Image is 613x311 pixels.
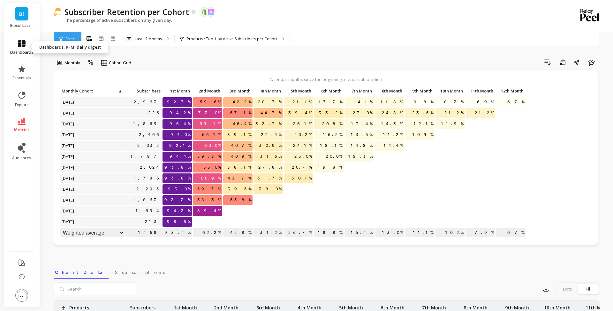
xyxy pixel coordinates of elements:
[135,36,162,42] p: Last 12 Months
[163,86,192,95] p: 1st Month
[198,119,222,129] span: 69.1%
[443,108,465,118] span: 21.2%
[317,97,344,107] span: 17.7%
[544,301,571,311] p: 10th Month
[443,97,465,107] span: 8.3%
[229,195,253,205] span: 55.8%
[285,88,311,93] span: 5th Month
[284,86,314,96] div: Toggle SortBy
[317,108,344,118] span: 33.2%
[196,184,222,194] span: 59.7%
[231,119,253,129] span: 46.4%
[193,86,223,96] div: Toggle SortBy
[314,86,344,95] p: 6th Month
[464,301,488,311] p: 8th Month
[163,195,192,205] span: 93.3%
[200,173,222,183] span: 60.9%
[324,152,344,161] span: 20.0%
[109,60,131,66] span: Cohort Grid
[287,108,313,118] span: 39.4%
[60,119,76,129] span: [DATE]
[203,141,222,150] span: 60.0%
[138,130,163,140] a: 2,466
[435,228,465,237] p: 10.2%
[60,184,76,194] span: [DATE]
[197,108,222,118] span: 73.0%
[405,228,435,237] p: 11.1%
[496,86,526,96] div: Toggle SortBy
[258,141,283,150] span: 30.9%
[168,152,192,161] span: 94.4%
[115,269,165,275] span: Subscriptions
[202,163,222,172] span: 55.0%
[144,217,163,227] a: 213
[124,86,163,95] p: Subscribers
[60,76,591,82] p: Calendar months since the beginning of each subscription
[60,108,76,118] span: [DATE]
[194,88,220,93] span: 2nd Month
[201,9,207,15] img: api.shopify.svg
[60,163,76,172] span: [DATE]
[435,86,465,96] div: Toggle SortBy
[440,119,465,129] span: 11.9%
[255,88,281,93] span: 4th Month
[465,86,496,96] div: Toggle SortBy
[497,88,524,93] span: 12th Month
[230,152,253,161] span: 40.9%
[435,86,465,95] p: 10th Month
[147,108,163,118] a: 226
[10,23,34,28] p: Biocol Labs (US)
[256,301,280,311] p: 3rd Month
[284,228,313,237] p: 23.7%
[381,108,404,118] span: 24.8%
[230,141,253,150] span: 40.7%
[162,86,193,96] div: Toggle SortBy
[14,127,30,132] span: metrics
[223,86,253,95] p: 3rd Month
[578,284,599,294] div: Fill
[135,184,163,194] a: 2,295
[375,228,404,237] p: 13.0%
[405,86,435,96] div: Toggle SortBy
[196,206,222,216] span: 89.4%
[506,97,526,107] span: 6.7%
[466,86,495,95] p: 11th Month
[291,97,313,107] span: 21.1%
[193,228,222,237] p: 62.2%
[60,173,76,183] span: [DATE]
[411,130,435,140] span: 10.9%
[437,88,463,93] span: 10th Month
[496,86,526,95] p: 12th Month
[350,119,374,129] span: 17.4%
[208,9,214,15] img: api.skio.svg
[376,88,402,93] span: 8th Month
[293,152,313,161] span: 25.0%
[292,119,313,129] span: 26.1%
[64,6,189,17] p: Subscriber Retention per Cohort
[60,217,76,227] span: [DATE]
[412,119,435,129] span: 12.1%
[346,88,372,93] span: 7th Month
[321,119,344,129] span: 20.8%
[60,141,76,150] span: [DATE]
[256,173,283,183] span: 31.7%
[229,108,253,118] span: 57.1%
[347,152,374,161] span: 19.3%
[380,119,404,129] span: 14.3%
[19,10,24,18] span: B(
[168,119,192,129] span: 96.4%
[174,301,197,311] p: 1st Month
[124,86,154,96] div: Toggle SortBy
[60,195,76,205] span: [DATE]
[54,283,136,295] input: Search
[350,141,374,150] span: 14.8%
[54,17,172,23] p: The percentage of active subscribers on any given day.
[259,108,283,118] span: 44.7%
[130,301,155,311] p: Subscribers
[314,228,344,237] p: 18.8%
[352,97,374,107] span: 14.1%
[344,86,374,95] p: 7th Month
[60,86,90,96] div: Toggle SortBy
[350,130,374,140] span: 13.5%
[352,108,374,118] span: 27.0%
